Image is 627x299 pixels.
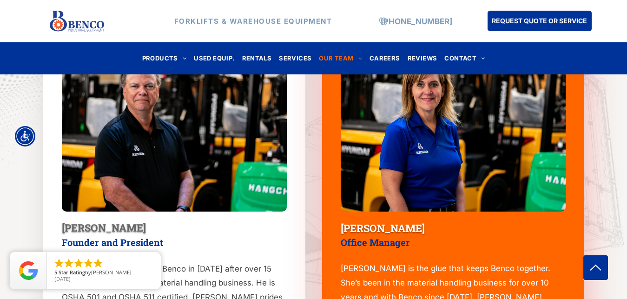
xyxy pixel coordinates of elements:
a: PRODUCTS [139,52,191,65]
img: Review Rating [19,261,38,280]
a: CAREERS [366,52,404,65]
a: OUR TEAM [315,52,366,65]
div: Accessibility Menu [15,126,35,146]
span: [DATE] [54,275,71,282]
a: [PHONE_NUMBER] [381,16,452,26]
strong: FORKLIFTS & WAREHOUSE EQUIPMENT [174,17,332,26]
span: by [54,270,153,276]
span: Founder and President [62,236,163,248]
span: REQUEST QUOTE OR SERVICE [492,12,587,29]
img: bencoindustrial [62,51,287,212]
li:  [63,258,74,269]
span: [PERSON_NAME] [91,269,132,276]
img: bencoindustrial [341,51,566,212]
li:  [92,258,104,269]
li:  [83,258,94,269]
a: RENTALS [238,52,276,65]
span: 5 [54,269,57,276]
a: USED EQUIP. [190,52,238,65]
li:  [73,258,84,269]
a: REVIEWS [404,52,441,65]
span: Office Manager [341,236,410,248]
span: [PERSON_NAME] [341,221,425,235]
a: REQUEST QUOTE OR SERVICE [488,11,592,31]
span: Star Rating [59,269,85,276]
span: [PERSON_NAME] [62,221,146,234]
li:  [53,258,65,269]
a: CONTACT [441,52,488,65]
a: SERVICES [275,52,315,65]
